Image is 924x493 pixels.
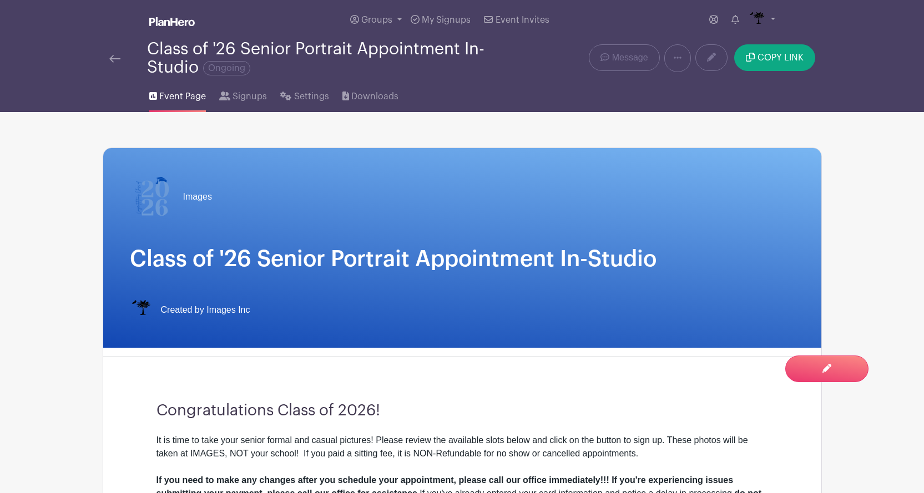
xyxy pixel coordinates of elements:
span: Created by Images Inc [161,303,250,317]
span: Event Page [159,90,206,103]
span: Groups [361,16,392,24]
a: Settings [280,77,329,112]
img: logo_white-6c42ec7e38ccf1d336a20a19083b03d10ae64f83f12c07503d8b9e83406b4c7d.svg [149,17,195,26]
a: Message [589,44,659,71]
span: Settings [294,90,329,103]
span: Message [612,51,648,64]
div: It is time to take your senior formal and casual pictures! Please review the available slots belo... [156,434,768,460]
span: COPY LINK [758,53,804,62]
img: 2026%20logo%20(2).png [130,175,174,219]
span: Signups [233,90,267,103]
img: IMAGES%20logo%20transparenT%20PNG%20s.png [748,11,766,29]
h3: Congratulations Class of 2026! [156,401,768,420]
h1: Class of '26 Senior Portrait Appointment In-Studio [130,246,795,272]
a: Signups [219,77,267,112]
span: Event Invites [496,16,549,24]
span: Downloads [351,90,398,103]
img: back-arrow-29a5d9b10d5bd6ae65dc969a981735edf675c4d7a1fe02e03b50dbd4ba3cdb55.svg [109,55,120,63]
button: COPY LINK [734,44,815,71]
span: Images [183,190,212,204]
span: Ongoing [203,61,250,75]
a: Event Page [149,77,206,112]
a: Downloads [342,77,398,112]
div: Class of '26 Senior Portrait Appointment In-Studio [147,40,507,77]
img: IMAGES%20logo%20transparenT%20PNG%20s.png [130,299,152,321]
span: My Signups [422,16,471,24]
